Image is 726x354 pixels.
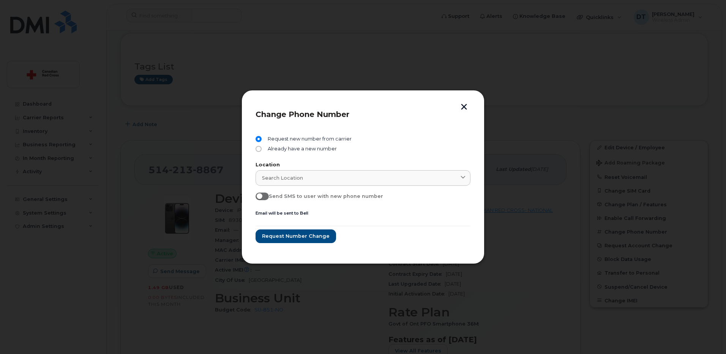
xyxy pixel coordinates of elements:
[256,170,470,186] a: Search location
[256,210,308,216] small: Email will be sent to Bell
[265,146,337,152] span: Already have a new number
[262,174,303,182] span: Search location
[262,232,330,240] span: Request number change
[256,136,262,142] input: Request new number from carrier
[265,136,352,142] span: Request new number from carrier
[256,163,470,168] label: Location
[269,193,383,199] span: Send SMS to user with new phone number
[256,193,262,199] input: Send SMS to user with new phone number
[256,229,336,243] button: Request number change
[256,146,262,152] input: Already have a new number
[256,110,349,119] span: Change Phone Number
